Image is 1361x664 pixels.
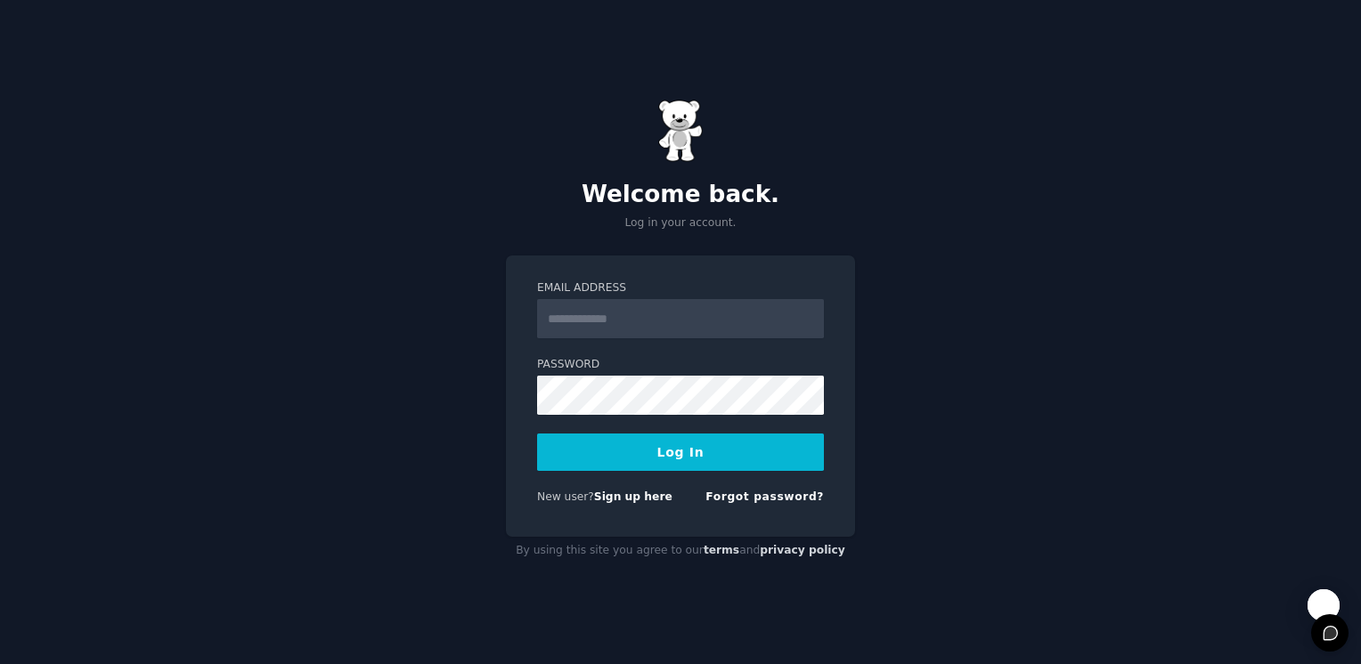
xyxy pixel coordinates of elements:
[506,181,855,209] h2: Welcome back.
[537,280,824,296] label: Email Address
[760,544,845,556] a: privacy policy
[506,215,855,231] p: Log in your account.
[705,490,824,503] a: Forgot password?
[594,490,672,503] a: Sign up here
[537,490,594,503] span: New user?
[506,537,855,565] div: By using this site you agree to our and
[704,544,739,556] a: terms
[537,357,824,373] label: Password
[537,433,824,471] button: Log In
[658,100,703,162] img: Gummy Bear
